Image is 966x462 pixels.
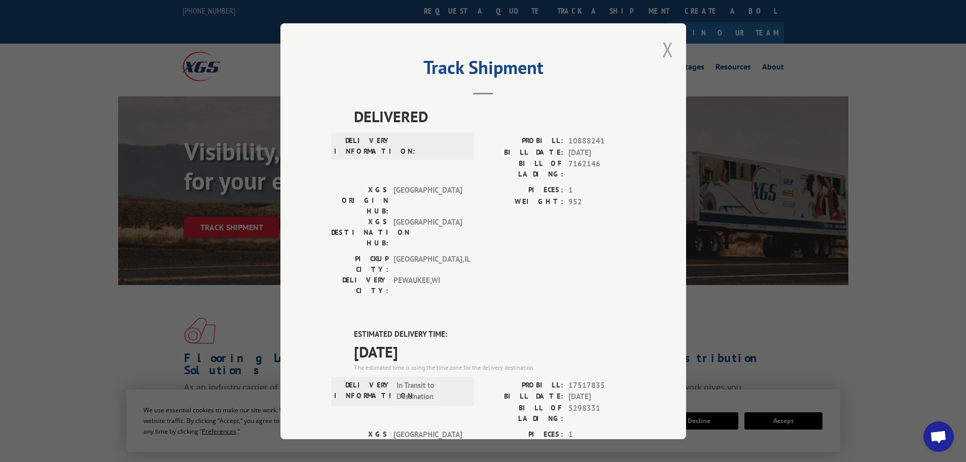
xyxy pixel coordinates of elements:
h2: Track Shipment [331,60,635,80]
span: [GEOGRAPHIC_DATA] , IL [393,254,462,275]
span: 17517835 [568,379,635,391]
label: XGS ORIGIN HUB: [331,185,388,217]
label: PIECES: [483,185,563,196]
span: 1 [568,429,635,440]
label: PIECES: [483,429,563,440]
div: Open chat [923,421,954,452]
label: PROBILL: [483,379,563,391]
label: DELIVERY INFORMATION: [334,135,391,157]
span: 7162146 [568,158,635,180]
label: DELIVERY CITY: [331,275,388,296]
span: [GEOGRAPHIC_DATA] [393,429,462,460]
label: WEIGHT: [483,196,563,207]
label: PICKUP CITY: [331,254,388,275]
span: 5298331 [568,402,635,423]
button: Close modal [662,36,673,63]
label: PROBILL: [483,135,563,147]
span: [DATE] [354,340,635,363]
span: PEWAUKEE , WI [393,275,462,296]
span: 1 [568,185,635,196]
label: ESTIMATED DELIVERY TIME: [354,329,635,340]
label: BILL OF LADING: [483,158,563,180]
span: 952 [568,196,635,207]
label: BILL DATE: [483,147,563,158]
label: DELIVERY INFORMATION: [334,379,391,402]
span: 10888241 [568,135,635,147]
span: [DATE] [568,391,635,403]
label: XGS ORIGIN HUB: [331,429,388,460]
span: In Transit to Destination [397,379,465,402]
span: [DATE] [568,147,635,158]
label: BILL DATE: [483,391,563,403]
span: [GEOGRAPHIC_DATA] [393,185,462,217]
span: DELIVERED [354,105,635,128]
label: XGS DESTINATION HUB: [331,217,388,248]
label: BILL OF LADING: [483,402,563,423]
div: The estimated time is using the time zone for the delivery destination. [354,363,635,372]
span: [GEOGRAPHIC_DATA] [393,217,462,248]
